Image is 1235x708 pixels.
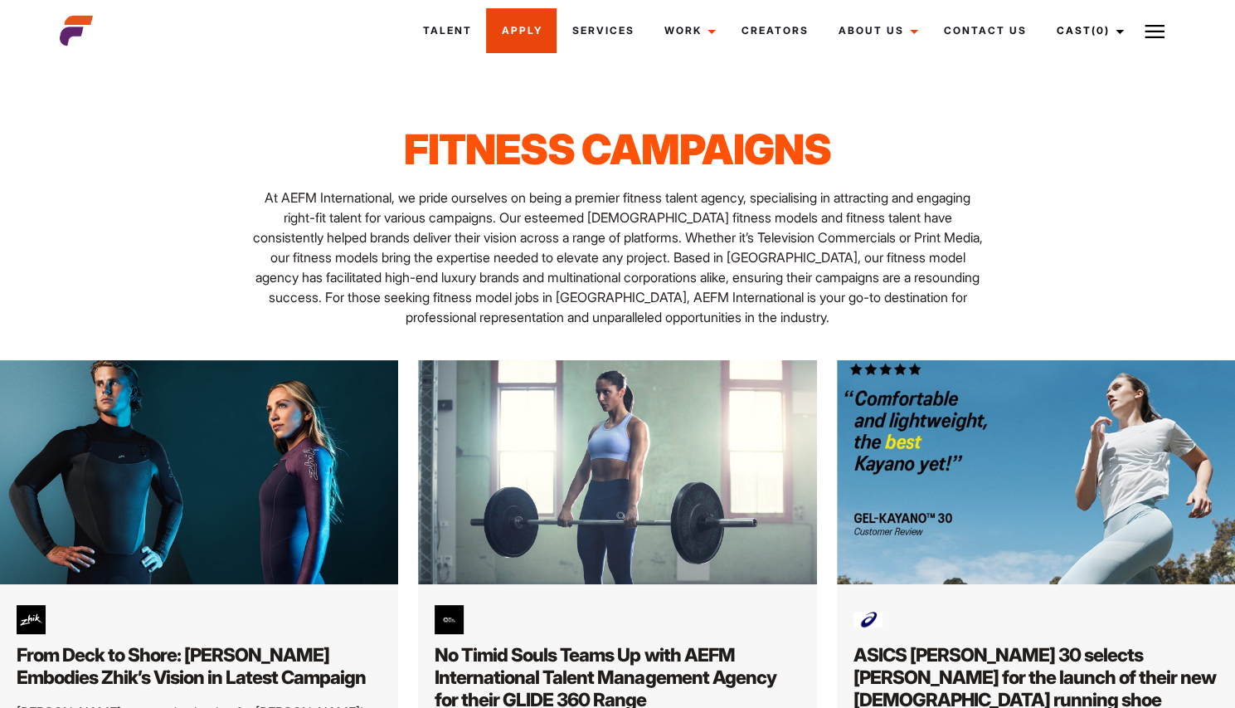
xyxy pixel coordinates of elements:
[823,8,928,53] a: About Us
[17,605,46,634] img: images
[249,125,986,174] h1: Fitness Campaigns
[486,8,557,53] a: Apply
[60,14,93,47] img: cropped-aefm-brand-fav-22-square.png
[435,605,464,634] img: download
[557,8,649,53] a: Services
[249,188,986,327] p: At AEFM International, we pride ourselves on being a premier fitness talent agency, specialising ...
[726,8,823,53] a: Creators
[928,8,1041,53] a: Contact Us
[837,360,1235,584] img: Untitled 10 3
[649,8,726,53] a: Work
[17,644,382,689] h2: From Deck to Shore: [PERSON_NAME] Embodies Zhik’s Vision in Latest Campaign
[407,8,486,53] a: Talent
[853,605,882,634] img: images 1
[1091,24,1109,37] span: (0)
[1145,22,1164,42] img: Burger icon
[418,360,816,584] img: 1@3x 18 scaled
[1041,8,1134,53] a: Cast(0)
